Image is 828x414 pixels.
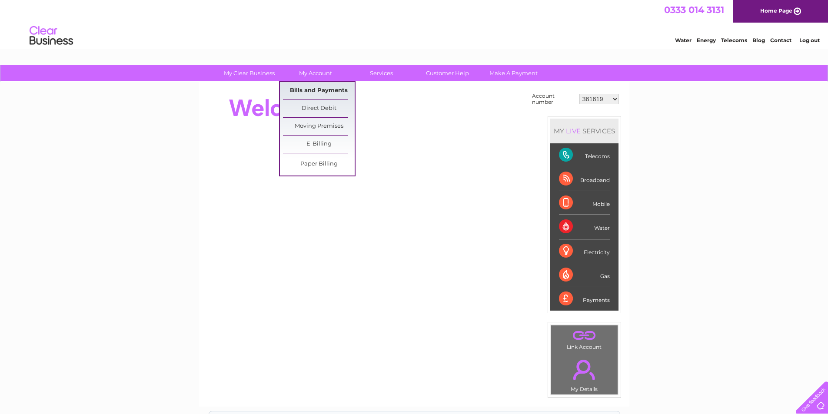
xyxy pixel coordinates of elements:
[559,191,610,215] div: Mobile
[664,4,724,15] a: 0333 014 3131
[551,325,618,352] td: Link Account
[283,82,355,99] a: Bills and Payments
[559,215,610,239] div: Water
[279,65,351,81] a: My Account
[283,100,355,117] a: Direct Debit
[283,156,355,173] a: Paper Billing
[550,119,619,143] div: MY SERVICES
[559,143,610,167] div: Telecoms
[564,127,582,135] div: LIVE
[799,37,820,43] a: Log out
[283,136,355,153] a: E-Billing
[412,65,483,81] a: Customer Help
[530,91,577,107] td: Account number
[283,118,355,135] a: Moving Premises
[559,263,610,287] div: Gas
[752,37,765,43] a: Blog
[553,354,615,385] a: .
[559,167,610,191] div: Broadband
[209,5,620,42] div: Clear Business is a trading name of Verastar Limited (registered in [GEOGRAPHIC_DATA] No. 3667643...
[770,37,791,43] a: Contact
[551,352,618,395] td: My Details
[721,37,747,43] a: Telecoms
[29,23,73,49] img: logo.png
[346,65,417,81] a: Services
[559,287,610,311] div: Payments
[697,37,716,43] a: Energy
[478,65,549,81] a: Make A Payment
[559,239,610,263] div: Electricity
[553,328,615,343] a: .
[675,37,692,43] a: Water
[213,65,285,81] a: My Clear Business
